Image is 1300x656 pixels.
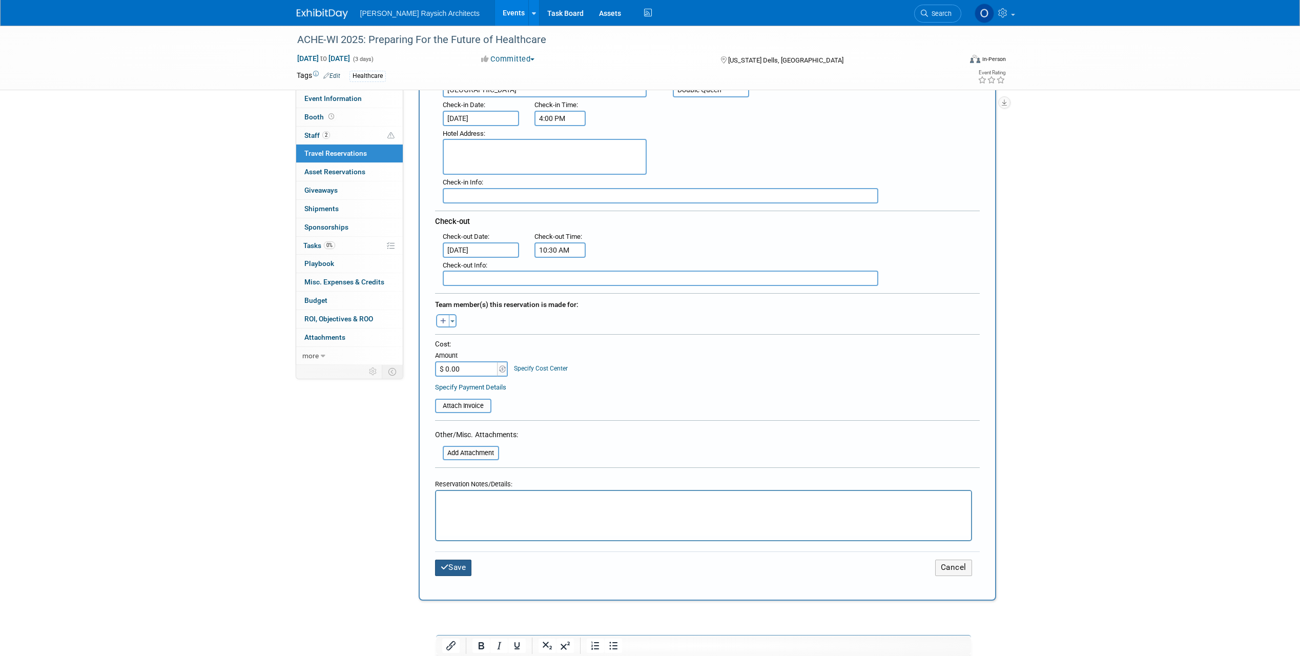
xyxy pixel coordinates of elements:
a: Specify Payment Details [435,383,506,391]
a: Shipments [296,200,403,218]
span: more [302,352,319,360]
span: Event Information [304,94,362,102]
a: Asset Reservations [296,163,403,181]
div: Event Format [901,53,1006,69]
button: Committed [478,54,539,65]
img: ExhibitDay [297,9,348,19]
span: Budget [304,296,327,304]
a: Playbook [296,255,403,273]
span: Shipments [304,204,339,213]
small: : [443,130,485,137]
a: more [296,347,403,365]
a: Edit [323,72,340,79]
small: : [534,101,578,109]
span: Check-in Date [443,101,484,109]
span: Potential Scheduling Conflict -- at least one attendee is tagged in another overlapping event. [387,131,395,140]
small: : [443,101,485,109]
span: Booth not reserved yet [326,113,336,120]
span: Staff [304,131,330,139]
span: Check-out Info [443,261,486,269]
span: Tasks [303,241,335,250]
span: Check-in Time [534,101,576,109]
span: to [319,54,328,63]
img: Oscar Sprangers [975,4,994,23]
div: ACHE-WI 2025: Preparing For the Future of Healthcare [294,31,946,49]
div: Amount [435,351,509,361]
td: Toggle Event Tabs [382,365,403,378]
a: Specify Cost Center [514,365,568,372]
a: Search [914,5,961,23]
span: Playbook [304,259,334,268]
div: Other/Misc. Attachments: [435,429,518,442]
div: Cost: [435,339,980,349]
span: Giveaways [304,186,338,194]
div: Team member(s) this reservation is made for: [435,295,980,312]
span: Misc. Expenses & Credits [304,278,384,286]
small: : [443,261,487,269]
div: Healthcare [349,71,386,81]
span: ROI, Objectives & ROO [304,315,373,323]
button: Cancel [935,560,972,576]
div: Event Rating [978,70,1005,75]
div: Reservation Notes/Details: [435,475,972,490]
span: [US_STATE] Dells, [GEOGRAPHIC_DATA] [728,56,843,64]
span: [DATE] [DATE] [297,54,350,63]
small: : [443,233,489,240]
span: Attachments [304,333,345,341]
a: Booth [296,108,403,126]
a: Misc. Expenses & Credits [296,273,403,291]
span: Booth [304,113,336,121]
span: Sponsorships [304,223,348,231]
span: Search [928,10,952,17]
span: (3 days) [352,56,374,63]
iframe: Rich Text Area [436,491,971,536]
a: Budget [296,292,403,310]
span: Check-out Time [534,233,581,240]
span: 0% [324,241,335,249]
a: Giveaways [296,181,403,199]
span: Travel Reservations [304,149,367,157]
td: Personalize Event Tab Strip [364,365,382,378]
span: [PERSON_NAME] Raysich Architects [360,9,480,17]
span: Check-out [435,217,470,226]
img: Format-Inperson.png [970,55,980,63]
span: Check-out Date [443,233,488,240]
small: : [534,233,582,240]
a: Attachments [296,329,403,346]
a: Tasks0% [296,237,403,255]
a: Travel Reservations [296,145,403,162]
a: Sponsorships [296,218,403,236]
span: Hotel Address [443,130,484,137]
span: Asset Reservations [304,168,365,176]
small: : [443,178,483,186]
span: Check-in Info [443,178,482,186]
a: ROI, Objectives & ROO [296,310,403,328]
a: Event Information [296,90,403,108]
span: 2 [322,131,330,139]
button: Save [435,560,472,576]
div: In-Person [982,55,1006,63]
a: Staff2 [296,127,403,145]
td: Tags [297,70,340,82]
